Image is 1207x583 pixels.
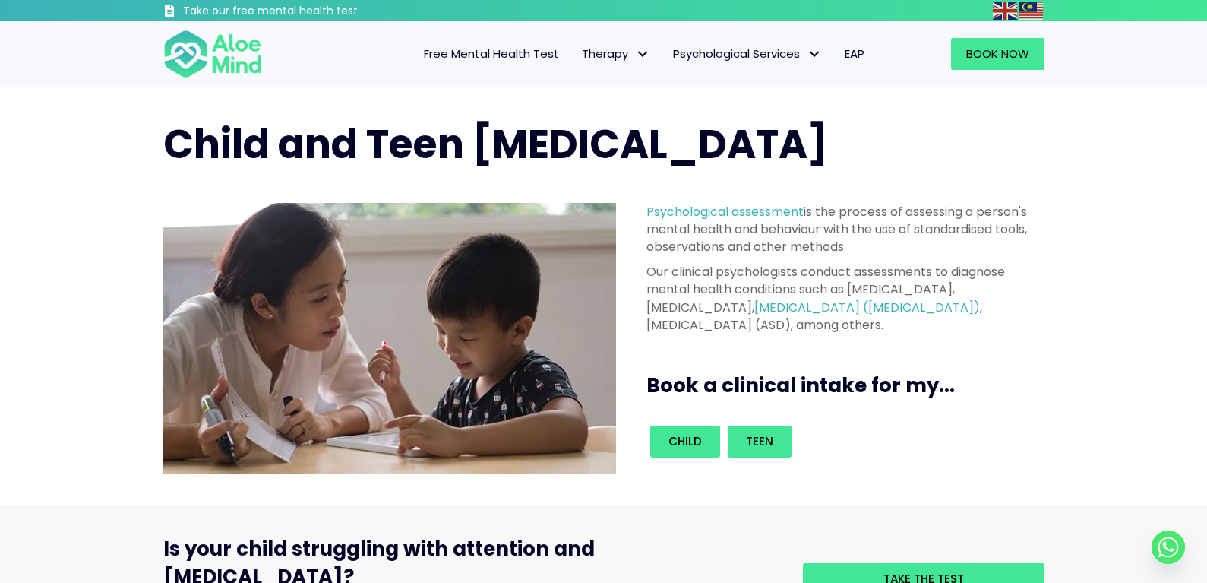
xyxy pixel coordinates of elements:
[951,38,1044,70] a: Book Now
[570,38,662,70] a: TherapyTherapy: submenu
[650,426,720,458] a: Child
[282,38,876,70] nav: Menu
[966,46,1029,62] span: Book Now
[646,263,1035,334] p: Our clinical psychologists conduct assessments to diagnose mental health conditions such as [MEDI...
[183,4,439,19] h3: Take our free mental health test
[845,46,864,62] span: EAP
[163,116,827,172] span: Child and Teen [MEDICAL_DATA]
[993,2,1017,20] img: en
[668,433,702,449] span: Child
[163,29,262,79] img: Aloe mind Logo
[646,372,1051,399] h3: Book a clinical intake for my...
[632,43,654,65] span: Therapy: submenu
[424,46,559,62] span: Free Mental Health Test
[673,46,822,62] span: Psychological Services
[728,426,792,458] a: Teen
[746,433,773,449] span: Teen
[1152,531,1185,564] a: Whatsapp
[646,422,1035,461] div: Book an intake for my...
[163,4,439,21] a: Take our free mental health test
[662,38,833,70] a: Psychological ServicesPsychological Services: submenu
[1019,2,1044,19] a: Malay
[646,203,804,220] a: Psychological assessment
[582,46,650,62] span: Therapy
[993,2,1019,19] a: English
[412,38,570,70] a: Free Mental Health Test
[833,38,876,70] a: EAP
[1019,2,1043,20] img: ms
[804,43,826,65] span: Psychological Services: submenu
[163,203,616,475] img: child assessment
[754,299,980,316] a: [MEDICAL_DATA] ([MEDICAL_DATA])
[646,203,1035,256] p: is the process of assessing a person's mental health and behaviour with the use of standardised t...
